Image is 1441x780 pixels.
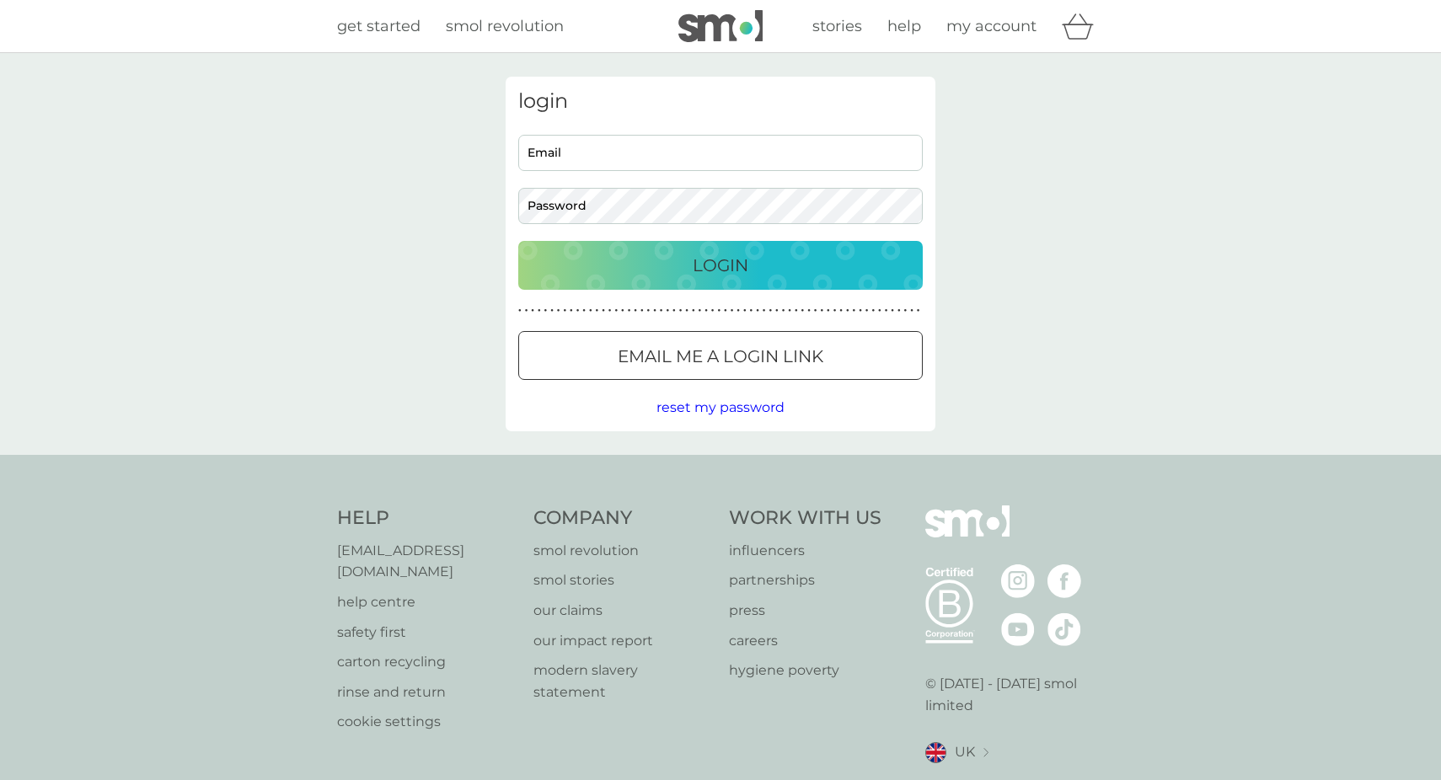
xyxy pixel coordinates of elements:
p: ● [672,307,676,315]
a: our claims [533,600,713,622]
a: get started [337,14,421,39]
div: basket [1062,9,1104,43]
a: my account [946,14,1037,39]
a: rinse and return [337,681,517,703]
p: ● [724,307,727,315]
p: ● [660,307,663,315]
p: ● [820,307,823,315]
a: cookie settings [337,711,517,733]
p: Email me a login link [618,343,823,370]
p: ● [628,307,631,315]
p: ● [596,307,599,315]
p: ● [750,307,753,315]
p: ● [814,307,817,315]
p: ● [544,307,548,315]
p: modern slavery statement [533,660,713,703]
p: ● [878,307,881,315]
img: visit the smol Instagram page [1001,564,1035,598]
img: smol [925,505,1010,563]
p: ● [801,307,805,315]
p: ● [685,307,688,315]
h3: login [518,89,923,114]
span: get started [337,17,421,35]
p: ● [525,307,528,315]
span: smol revolution [446,17,564,35]
img: select a new location [983,748,988,757]
p: ● [853,307,856,315]
p: ● [557,307,560,315]
p: ● [839,307,843,315]
a: smol stories [533,569,713,591]
p: ● [743,307,747,315]
img: smol [678,10,763,42]
p: ● [679,307,683,315]
p: ● [885,307,888,315]
p: ● [570,307,573,315]
a: help [887,14,921,39]
p: ● [756,307,759,315]
p: © [DATE] - [DATE] smol limited [925,673,1105,716]
button: Email me a login link [518,331,923,380]
p: ● [550,307,554,315]
a: [EMAIL_ADDRESS][DOMAIN_NAME] [337,540,517,583]
h4: Help [337,505,517,532]
p: ● [871,307,875,315]
p: ● [608,307,612,315]
p: ● [807,307,811,315]
p: hygiene poverty [729,660,881,681]
img: visit the smol Facebook page [1047,564,1081,598]
p: influencers [729,540,881,562]
a: carton recycling [337,651,517,673]
img: visit the smol Tiktok page [1047,612,1081,646]
p: ● [891,307,894,315]
p: Login [693,252,748,279]
p: ● [582,307,586,315]
p: ● [563,307,566,315]
span: help [887,17,921,35]
a: partnerships [729,569,881,591]
p: ● [917,307,920,315]
button: reset my password [656,397,785,419]
span: my account [946,17,1037,35]
a: smol revolution [446,14,564,39]
a: safety first [337,622,517,644]
p: ● [692,307,695,315]
img: visit the smol Youtube page [1001,612,1035,646]
p: ● [731,307,734,315]
p: ● [602,307,605,315]
a: stories [812,14,862,39]
a: press [729,600,881,622]
p: ● [647,307,651,315]
span: UK [955,741,975,763]
span: stories [812,17,862,35]
p: our impact report [533,630,713,652]
p: ● [904,307,908,315]
p: ● [827,307,830,315]
p: ● [737,307,740,315]
a: smol revolution [533,540,713,562]
p: ● [699,307,702,315]
p: careers [729,630,881,652]
p: ● [782,307,785,315]
p: ● [910,307,913,315]
p: ● [846,307,849,315]
a: help centre [337,591,517,613]
p: ● [717,307,720,315]
img: UK flag [925,742,946,763]
p: ● [589,307,592,315]
p: ● [518,307,522,315]
p: ● [795,307,798,315]
p: ● [666,307,669,315]
p: ● [769,307,772,315]
p: ● [531,307,534,315]
p: ● [704,307,708,315]
p: ● [859,307,862,315]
